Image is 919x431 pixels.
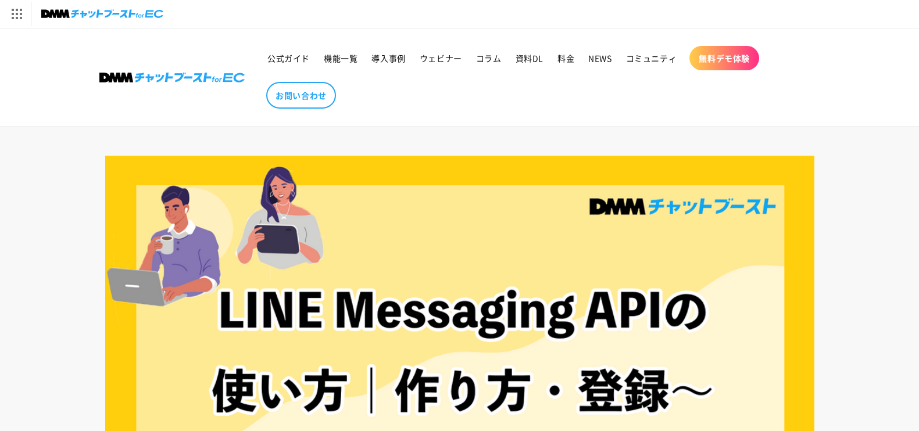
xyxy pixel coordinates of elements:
[476,53,502,63] span: コラム
[324,53,357,63] span: 機能一覧
[2,2,31,26] img: サービス
[267,53,310,63] span: 公式ガイド
[266,82,336,109] a: お問い合わせ
[41,6,163,22] img: チャットブーストforEC
[420,53,462,63] span: ウェビナー
[588,53,612,63] span: NEWS
[550,46,581,70] a: 料金
[364,46,412,70] a: 導入事例
[699,53,750,63] span: 無料デモ体験
[260,46,317,70] a: 公式ガイド
[581,46,618,70] a: NEWS
[619,46,684,70] a: コミュニティ
[371,53,405,63] span: 導入事例
[689,46,759,70] a: 無料デモ体験
[626,53,677,63] span: コミュニティ
[509,46,550,70] a: 資料DL
[557,53,574,63] span: 料金
[276,90,327,100] span: お問い合わせ
[469,46,509,70] a: コラム
[516,53,543,63] span: 資料DL
[99,73,245,82] img: 株式会社DMM Boost
[317,46,364,70] a: 機能一覧
[413,46,469,70] a: ウェビナー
